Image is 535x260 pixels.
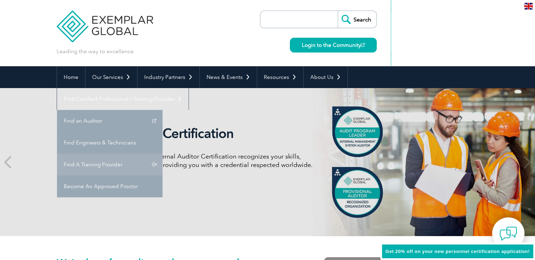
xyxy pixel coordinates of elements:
[67,152,331,169] p: Discover how our redesigned Internal Auditor Certification recognizes your skills, achievements, ...
[338,11,376,28] input: Search
[257,66,303,88] a: Resources
[57,110,163,132] a: Find an Auditor
[57,48,134,55] p: Leading the way to excellence
[57,154,163,175] a: Find A Training Provider
[361,43,365,47] img: open_square.png
[85,66,137,88] a: Our Services
[57,132,163,154] a: Find Engineers & Technicians
[57,88,189,110] a: Find Certified Professional / Training Provider
[57,175,163,197] a: Become An Approved Proctor
[290,38,377,52] a: Login to the Community
[200,66,257,88] a: News & Events
[138,66,199,88] a: Industry Partners
[386,249,530,254] span: Get 20% off on your new personnel certification application!
[524,3,533,10] img: en
[57,66,85,88] a: Home
[304,66,348,88] a: About Us
[499,225,517,242] img: contact-chat.png
[67,125,331,142] h2: Internal Auditor Certification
